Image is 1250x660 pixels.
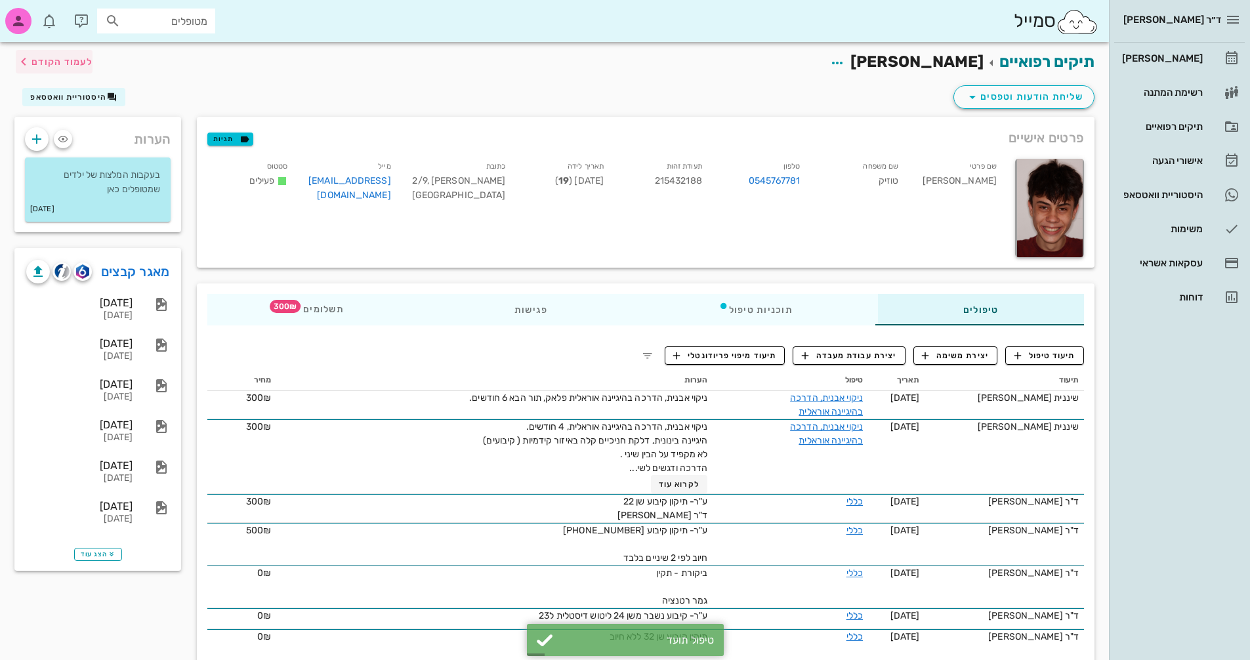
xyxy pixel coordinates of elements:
[246,525,271,536] span: 500₪
[429,294,633,325] div: פגישות
[26,500,133,512] div: [DATE]
[665,346,785,365] button: תיעוד מיפוי פריודונטלי
[246,496,271,507] span: 300₪
[26,473,133,484] div: [DATE]
[925,370,1084,391] th: תיעוד
[270,300,301,313] span: תג
[1114,247,1245,279] a: עסקאות אשראי
[930,495,1079,508] div: ד"ר [PERSON_NAME]
[30,93,106,102] span: היסטוריית וואטסאפ
[1009,127,1084,148] span: פרטים אישיים
[790,421,863,446] a: ניקוי אבנית, הדרכה בהיגיינה אוראלית
[16,50,93,73] button: לעמוד הקודם
[39,10,47,18] span: תג
[469,392,707,403] span: ניקוי אבנית, הדרכה בהיגיינה אוראלית פלאק, תור הבא 6 חודשים.
[890,525,920,536] span: [DATE]
[26,378,133,390] div: [DATE]
[568,162,604,171] small: תאריך לידה
[26,351,133,362] div: [DATE]
[953,85,1094,109] button: שליחת הודעות וטפסים
[930,630,1079,644] div: ד"ר [PERSON_NAME]
[560,634,714,646] div: טיפול תועד
[1119,121,1203,132] div: תיקים רפואיים
[257,610,271,621] span: 0₪
[81,550,115,558] span: הצג עוד
[868,370,925,391] th: תאריך
[563,525,707,564] span: ע"ר- תיקון קיבוע [PHONE_NUMBER] חיוב לפי 2 שיניים בלבד
[1114,111,1245,142] a: תיקים רפואיים
[890,392,920,403] span: [DATE]
[427,175,429,186] span: ,
[790,392,863,417] a: ניקוי אבנית, הדרכה בהיגיינה אוראלית
[26,514,133,525] div: [DATE]
[1119,87,1203,98] div: רשימת המתנה
[659,480,699,489] span: לקרוא עוד
[26,459,133,472] div: [DATE]
[308,175,391,201] a: [EMAIL_ADDRESS][DOMAIN_NAME]
[52,262,71,281] button: cliniview logo
[811,156,909,211] div: טוזיק
[1119,53,1203,64] div: [PERSON_NAME]
[277,370,713,391] th: הערות
[655,175,702,186] span: 215432188
[1014,350,1075,361] span: תיעוד טיפול
[213,133,247,145] span: תגיות
[1119,190,1203,200] div: היסטוריית וואטסאפ
[846,610,863,621] a: כללי
[1114,179,1245,211] a: היסטוריית וואטסאפ
[1119,258,1203,268] div: עסקאות אשראי
[846,496,863,507] a: כללי
[207,370,276,391] th: מחיר
[558,175,569,186] strong: 19
[802,350,896,361] span: יצירת עבודת מעבדה
[783,162,801,171] small: טלפון
[633,294,878,325] div: תוכניות טיפול
[922,350,989,361] span: יצירת משימה
[73,262,92,281] button: romexis logo
[101,261,170,282] a: מאגר קבצים
[850,52,984,71] span: [PERSON_NAME]
[793,346,905,365] button: יצירת עבודת מעבדה
[1114,213,1245,245] a: משימות
[257,567,271,579] span: 0₪
[713,370,868,391] th: טיפול
[267,162,288,171] small: סטטוס
[667,162,702,171] small: תעודת זהות
[913,346,998,365] button: יצירת משימה
[1056,9,1098,35] img: SmileCloud logo
[378,162,390,171] small: מייל
[1114,281,1245,313] a: דוחות
[26,419,133,431] div: [DATE]
[412,190,506,201] span: [GEOGRAPHIC_DATA]
[74,548,122,561] button: הצג עוד
[749,174,801,188] a: 0545767781
[890,610,920,621] span: [DATE]
[890,631,920,642] span: [DATE]
[486,162,506,171] small: כתובת
[1119,224,1203,234] div: משימות
[846,567,863,579] a: כללי
[930,524,1079,537] div: ד"ר [PERSON_NAME]
[930,420,1079,434] div: שיננית [PERSON_NAME]
[26,432,133,443] div: [DATE]
[246,392,271,403] span: 300₪
[909,156,1007,211] div: [PERSON_NAME]
[1014,7,1098,35] div: סמייל
[890,421,920,432] span: [DATE]
[617,496,708,521] span: ע"ר- תיקון קיבוע שן 22 ד"ר [PERSON_NAME]
[207,133,253,146] button: תגיות
[1119,155,1203,166] div: אישורי הגעה
[1114,145,1245,176] a: אישורי הגעה
[246,421,271,432] span: 300₪
[1119,292,1203,302] div: דוחות
[22,88,125,106] button: היסטוריית וואטסאפ
[999,52,1094,71] a: תיקים רפואיים
[878,294,1084,325] div: טיפולים
[1005,346,1084,365] button: תיעוד טיפול
[257,631,271,642] span: 0₪
[890,496,920,507] span: [DATE]
[483,421,707,474] span: ניקוי אבנית, הדרכה בהיגיינה אוראלית, 4 חודשים. היגיינה בינונית, דלקת חניכיים קלה באיזור קידמיות (...
[26,310,133,321] div: [DATE]
[412,175,505,186] span: [PERSON_NAME] 2/9
[293,305,344,314] span: תשלומים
